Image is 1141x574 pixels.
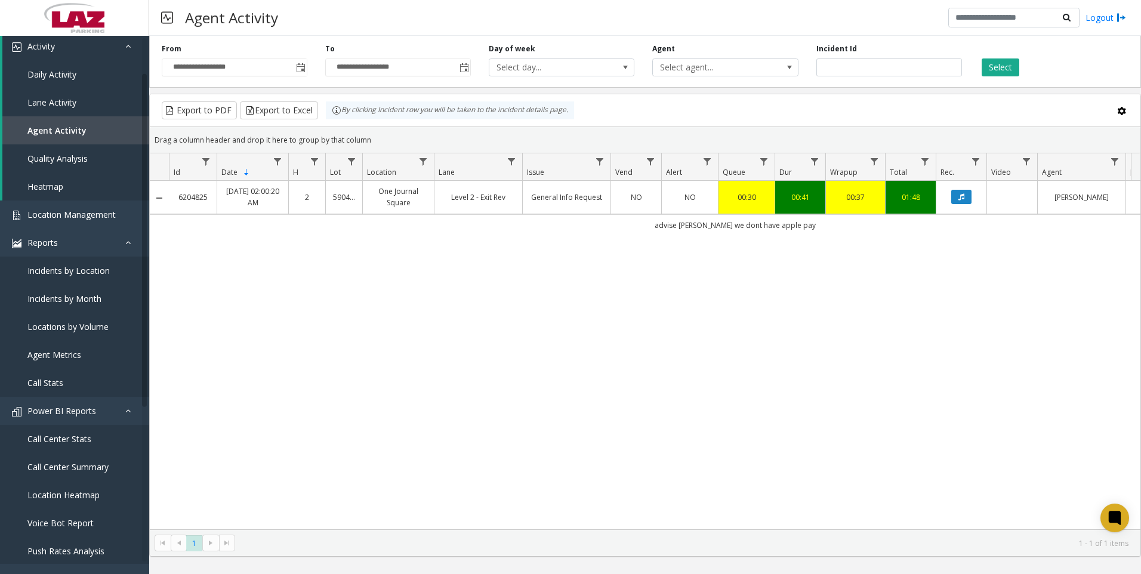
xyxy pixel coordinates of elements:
a: [PERSON_NAME] [1045,192,1118,203]
div: By clicking Incident row you will be taken to the incident details page. [326,101,574,119]
span: Daily Activity [27,69,76,80]
span: Toggle popup [294,59,307,76]
img: 'icon' [12,407,21,416]
a: Video Filter Menu [1019,153,1035,169]
span: Wrapup [830,167,858,177]
span: Rec. [940,167,954,177]
a: Heatmap [2,172,149,200]
span: Voice Bot Report [27,517,94,529]
span: Total [890,167,907,177]
span: Call Center Summary [27,461,109,473]
a: Daily Activity [2,60,149,88]
kendo-pager-info: 1 - 1 of 1 items [242,538,1128,548]
span: Page 1 [186,535,202,551]
span: Agent Activity [27,125,87,136]
span: NO [631,192,642,202]
span: Reports [27,237,58,248]
a: Logout [1086,11,1126,24]
a: 00:30 [726,192,767,203]
span: Power BI Reports [27,405,96,416]
a: 00:41 [782,192,818,203]
a: Dur Filter Menu [807,153,823,169]
button: Export to PDF [162,101,237,119]
a: Lot Filter Menu [344,153,360,169]
span: Agent Metrics [27,349,81,360]
span: Sortable [242,168,251,177]
a: 590486 [333,192,355,203]
span: Locations by Volume [27,321,109,332]
a: NO [669,192,711,203]
span: Select day... [489,59,605,76]
label: Day of week [489,44,535,54]
a: Id Filter Menu [198,153,214,169]
span: Lane Activity [27,97,76,108]
a: Wrapup Filter Menu [866,153,883,169]
a: 01:48 [893,192,929,203]
button: Select [982,58,1019,76]
span: Call Center Stats [27,433,91,445]
a: 2 [296,192,318,203]
span: Agent [1042,167,1062,177]
label: To [325,44,335,54]
img: 'icon' [12,42,21,52]
img: pageIcon [161,3,173,32]
button: Export to Excel [240,101,318,119]
span: Incidents by Location [27,265,110,276]
a: 00:37 [833,192,878,203]
span: H [293,167,298,177]
a: Level 2 - Exit Rev [442,192,515,203]
span: Lane [439,167,455,177]
a: Rec. Filter Menu [968,153,984,169]
div: Data table [150,153,1140,529]
a: 6204825 [176,192,209,203]
label: Incident Id [816,44,857,54]
a: H Filter Menu [307,153,323,169]
span: Call Stats [27,377,63,388]
a: Agent Activity [2,116,149,144]
a: Vend Filter Menu [643,153,659,169]
img: logout [1117,11,1126,24]
span: Location Management [27,209,116,220]
span: Dur [779,167,792,177]
span: Alert [666,167,682,177]
span: Quality Analysis [27,153,88,164]
span: Video [991,167,1011,177]
span: Id [174,167,180,177]
span: Location Heatmap [27,489,100,501]
label: Agent [652,44,675,54]
a: Date Filter Menu [270,153,286,169]
a: Quality Analysis [2,144,149,172]
div: Drag a column header and drop it here to group by that column [150,129,1140,150]
a: Collapse Details [150,193,169,203]
img: infoIcon.svg [332,106,341,115]
a: Alert Filter Menu [699,153,716,169]
span: Issue [527,167,544,177]
a: Queue Filter Menu [756,153,772,169]
span: Lot [330,167,341,177]
a: Activity [2,32,149,60]
label: From [162,44,181,54]
span: Activity [27,41,55,52]
img: 'icon' [12,239,21,248]
span: Location [367,167,396,177]
a: One Journal Square [370,186,427,208]
span: Vend [615,167,633,177]
a: Lane Activity [2,88,149,116]
span: Incidents by Month [27,293,101,304]
a: [DATE] 02:00:20 AM [224,186,281,208]
a: Location Filter Menu [415,153,431,169]
a: NO [618,192,654,203]
span: Toggle popup [457,59,470,76]
a: Total Filter Menu [917,153,933,169]
span: Push Rates Analysis [27,545,104,557]
a: Issue Filter Menu [592,153,608,169]
h3: Agent Activity [179,3,284,32]
a: Agent Filter Menu [1107,153,1123,169]
span: Date [221,167,238,177]
span: Queue [723,167,745,177]
img: 'icon' [12,211,21,220]
span: Heatmap [27,181,63,192]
